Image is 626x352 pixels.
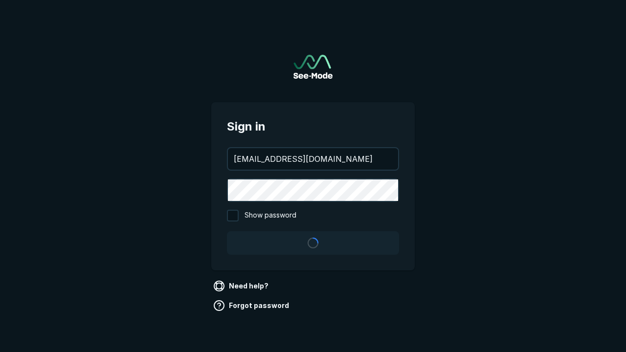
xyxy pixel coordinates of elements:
a: Need help? [211,278,272,294]
img: See-Mode Logo [293,55,333,79]
span: Show password [245,210,296,221]
a: Forgot password [211,298,293,313]
span: Sign in [227,118,399,135]
a: Go to sign in [293,55,333,79]
input: your@email.com [228,148,398,170]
